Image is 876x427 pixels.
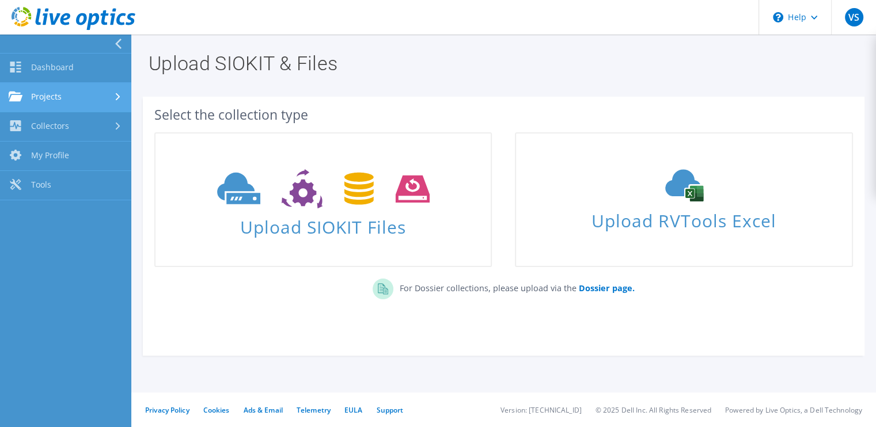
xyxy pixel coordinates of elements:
li: © 2025 Dell Inc. All Rights Reserved [596,405,711,415]
a: Support [376,405,403,415]
a: Telemetry [297,405,331,415]
a: Cookies [203,405,230,415]
h1: Upload SIOKIT & Files [149,54,853,73]
li: Version: [TECHNICAL_ID] [500,405,582,415]
span: Upload RVTools Excel [516,205,851,230]
p: For Dossier collections, please upload via the [393,279,634,295]
span: Upload SIOKIT Files [156,211,491,236]
b: Dossier page. [578,283,634,293]
a: Privacy Policy [145,405,189,415]
span: VS [845,8,863,26]
a: Upload SIOKIT Files [154,132,492,267]
a: EULA [344,405,362,415]
a: Ads & Email [244,405,283,415]
li: Powered by Live Optics, a Dell Technology [725,405,862,415]
div: Select the collection type [154,108,853,121]
svg: \n [773,12,783,22]
a: Dossier page. [576,283,634,293]
a: Upload RVTools Excel [515,132,852,267]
